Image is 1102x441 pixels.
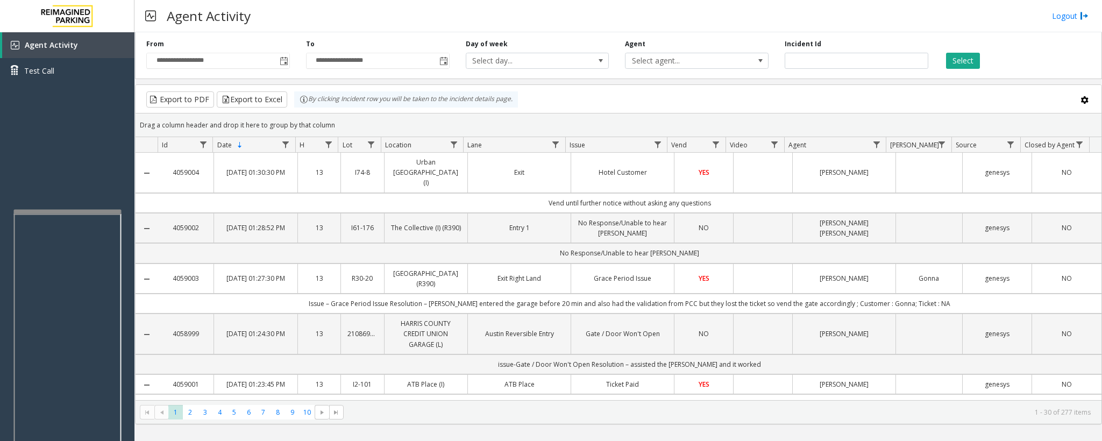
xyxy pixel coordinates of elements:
a: 4058999 [164,329,207,339]
a: Hotel Customer [578,167,667,177]
a: YES [681,273,727,283]
span: NO [1062,168,1072,177]
label: To [306,39,315,49]
a: 21086900 [347,329,377,339]
a: I74-8 [347,167,377,177]
label: From [146,39,164,49]
span: NO [699,329,709,338]
a: genesys [969,379,1026,389]
a: Id Filter Menu [196,137,210,152]
a: NO [1039,167,1095,177]
span: NO [1062,329,1072,338]
span: Go to the last page [329,405,344,420]
span: YES [699,380,709,389]
a: R30-20 [347,273,377,283]
a: NO [681,223,727,233]
span: NO [1062,380,1072,389]
span: Closed by Agent [1025,140,1075,150]
a: Ticket Paid [578,379,667,389]
a: Agent Filter Menu [869,137,884,152]
a: Closed by Agent Filter Menu [1072,137,1087,152]
a: Exit [474,167,564,177]
span: Toggle popup [278,53,289,68]
a: I61-176 [347,223,377,233]
a: genesys [969,329,1026,339]
img: pageIcon [145,3,156,29]
td: Issue-Ticket Paid Resolution- took details and vended ; Ticket : 422038; Time Paid : nA; Form Of ... [158,394,1101,414]
span: Lot [343,140,352,150]
div: By clicking Incident row you will be taken to the incident details page. [294,91,518,108]
a: Collapse Details [136,169,158,177]
a: Urban [GEOGRAPHIC_DATA] (I) [391,157,461,188]
span: Page 2 [183,405,197,419]
a: YES [681,379,727,389]
span: Go to the next page [318,408,326,417]
a: Issue Filter Menu [650,137,665,152]
span: Page 7 [256,405,271,419]
div: Drag a column header and drop it here to group by that column [136,116,1101,134]
a: Entry 1 [474,223,564,233]
span: NO [1062,274,1072,283]
span: Page 8 [271,405,285,419]
td: Issue – Grace Period Issue Resolution – [PERSON_NAME] entered the garage before 20 min and also h... [158,294,1101,314]
a: Parker Filter Menu [935,137,949,152]
span: Page 3 [198,405,212,419]
img: 'icon' [11,41,19,49]
span: Page 10 [300,405,315,419]
a: [DATE] 01:27:30 PM [221,273,291,283]
a: Lot Filter Menu [364,137,379,152]
span: YES [699,274,709,283]
a: Logout [1052,10,1089,22]
span: Page 6 [241,405,256,419]
a: [PERSON_NAME] [PERSON_NAME] [799,218,889,238]
span: NO [699,223,709,232]
a: NO [1039,223,1095,233]
a: Grace Period Issue [578,273,667,283]
a: NO [1039,273,1095,283]
span: Toggle popup [437,53,449,68]
span: Agent Activity [25,40,78,50]
a: Location Filter Menu [446,137,461,152]
a: Source Filter Menu [1004,137,1018,152]
span: Select day... [466,53,580,68]
span: H [300,140,304,150]
span: Page 5 [227,405,241,419]
label: Incident Id [785,39,821,49]
img: logout [1080,10,1089,22]
a: Collapse Details [136,275,158,283]
a: 13 [304,379,334,389]
a: 4059004 [164,167,207,177]
button: Export to PDF [146,91,214,108]
a: genesys [969,223,1026,233]
span: Page 4 [212,405,227,419]
img: infoIcon.svg [300,95,308,104]
a: [DATE] 01:23:45 PM [221,379,291,389]
a: Gonna [902,273,955,283]
label: Agent [625,39,645,49]
span: Sortable [236,141,244,150]
span: Test Call [24,65,54,76]
a: [GEOGRAPHIC_DATA] (R390) [391,268,461,289]
a: I2-101 [347,379,377,389]
span: Select agent... [625,53,740,68]
a: Video Filter Menu [767,137,782,152]
td: issue-Gate / Door Won't Open Resolution – assisted the [PERSON_NAME] and it worked [158,354,1101,374]
a: 4059002 [164,223,207,233]
a: ATB Place (I) [391,379,461,389]
a: Vend Filter Menu [709,137,723,152]
a: Lane Filter Menu [549,137,563,152]
span: YES [699,168,709,177]
a: [PERSON_NAME] [799,273,889,283]
a: Austin Reversible Entry [474,329,564,339]
a: HARRIS COUNTY CREDIT UNION GARAGE (L) [391,318,461,350]
span: Source [956,140,977,150]
span: Issue [570,140,585,150]
a: genesys [969,167,1026,177]
a: 4059001 [164,379,207,389]
a: ATB Place [474,379,564,389]
a: [PERSON_NAME] [799,167,889,177]
a: Collapse Details [136,381,158,389]
a: 13 [304,167,334,177]
a: [DATE] 01:24:30 PM [221,329,291,339]
a: genesys [969,273,1026,283]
